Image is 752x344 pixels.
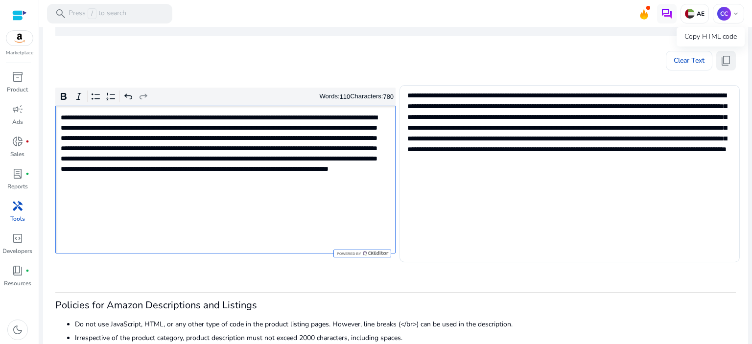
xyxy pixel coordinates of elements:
[7,85,28,94] p: Product
[25,269,29,273] span: fiber_manual_record
[716,51,736,70] button: content_copy
[88,8,96,19] span: /
[6,31,33,46] img: amazon.svg
[12,232,23,244] span: code_blocks
[12,200,23,212] span: handyman
[340,93,351,100] label: 110
[732,10,740,18] span: keyboard_arrow_down
[75,319,736,329] li: Do not use JavaScript, HTML, or any other type of code in the product listing pages. However, lin...
[677,27,745,46] div: Copy HTML code
[336,252,361,256] span: Powered by
[55,8,67,20] span: search
[55,88,396,106] div: Editor toolbar
[383,93,394,100] label: 780
[720,55,732,67] span: content_copy
[12,117,23,126] p: Ads
[4,279,31,288] p: Resources
[717,7,731,21] p: CC
[55,106,396,253] div: Rich Text Editor. Editing area: main. Press Alt+0 for help.
[2,247,32,255] p: Developers
[7,182,28,191] p: Reports
[69,8,126,19] p: Press to search
[10,150,24,159] p: Sales
[12,103,23,115] span: campaign
[12,71,23,83] span: inventory_2
[666,51,712,70] button: Clear Text
[6,49,33,57] p: Marketplace
[674,51,705,70] span: Clear Text
[12,265,23,276] span: book_4
[12,324,23,336] span: dark_mode
[10,214,25,223] p: Tools
[12,168,23,180] span: lab_profile
[55,299,736,311] h3: Policies for Amazon Descriptions and Listings
[320,91,394,103] div: Words: Characters:
[25,172,29,176] span: fiber_manual_record
[695,10,705,18] p: AE
[685,9,695,19] img: ae.svg
[75,333,736,343] li: Irrespective of the product category, product description must not exceed 2000 characters, includ...
[12,136,23,147] span: donut_small
[25,139,29,143] span: fiber_manual_record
